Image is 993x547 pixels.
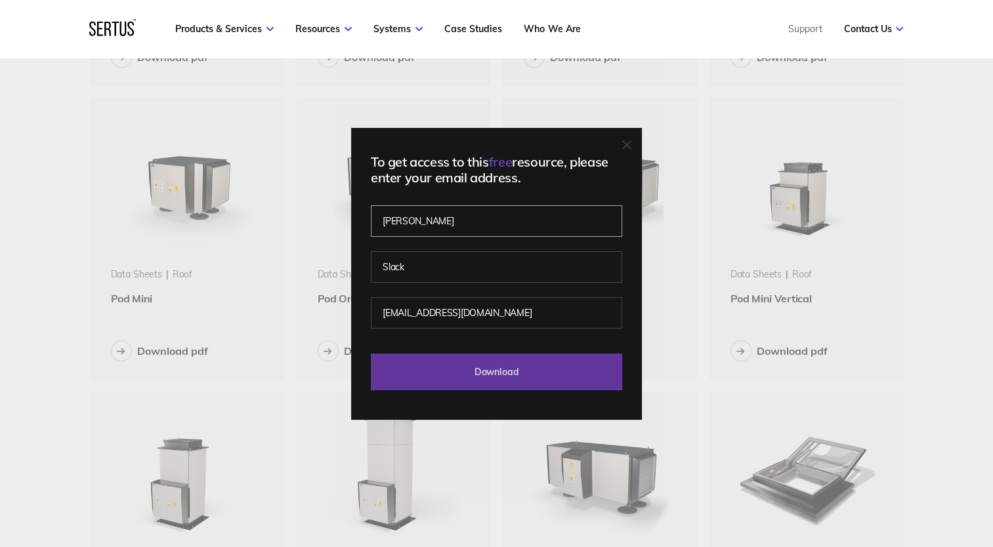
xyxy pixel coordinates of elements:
input: Download [371,354,622,390]
a: Systems [373,23,423,35]
a: Support [788,23,822,35]
a: Products & Services [175,23,274,35]
a: Resources [295,23,352,35]
iframe: Chat Widget [757,395,993,547]
div: To get access to this resource, please enter your email address. [371,154,622,186]
span: free [489,153,512,170]
input: Work email address* [371,297,622,329]
input: First name* [371,205,622,237]
a: Who We Are [524,23,580,35]
a: Contact Us [843,23,903,35]
input: Last name* [371,251,622,283]
a: Case Studies [444,23,502,35]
